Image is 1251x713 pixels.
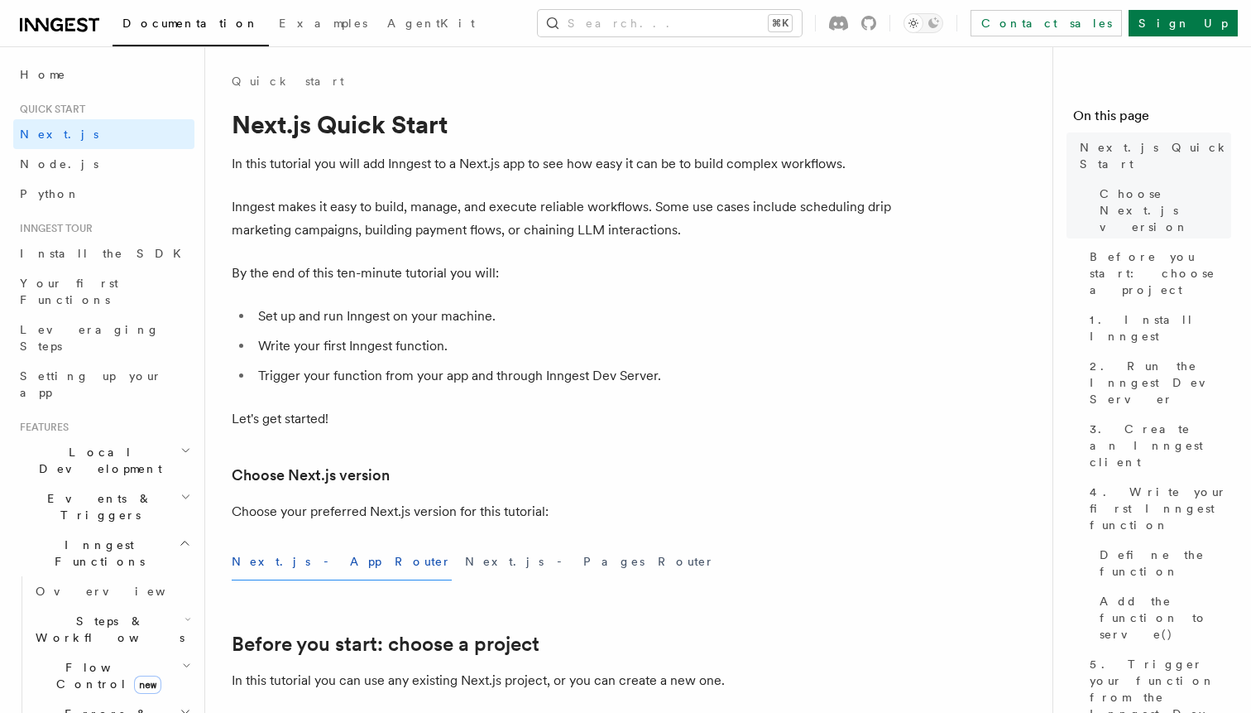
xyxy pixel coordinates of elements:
[1090,484,1231,533] span: 4. Write your first Inngest function
[1083,242,1231,305] a: Before you start: choose a project
[232,109,894,139] h1: Next.js Quick Start
[36,585,206,598] span: Overview
[13,490,180,523] span: Events & Triggers
[232,73,344,89] a: Quick start
[1090,311,1231,344] span: 1. Install Inngest
[232,500,894,523] p: Choose your preferred Next.js version for this tutorial:
[232,407,894,431] p: Let's get started!
[232,669,894,692] p: In this tutorial you can use any existing Next.js project, or you can create a new one.
[253,305,894,328] li: Set up and run Inngest on your machine.
[13,103,85,116] span: Quick start
[20,323,160,353] span: Leveraging Steps
[387,17,475,30] span: AgentKit
[13,119,194,149] a: Next.js
[20,157,98,171] span: Node.js
[122,17,259,30] span: Documentation
[232,464,390,487] a: Choose Next.js version
[13,149,194,179] a: Node.js
[13,315,194,361] a: Leveraging Steps
[465,543,715,581] button: Next.js - Pages Router
[1093,540,1231,586] a: Define the function
[13,361,194,407] a: Setting up your app
[1090,248,1231,298] span: Before you start: choose a project
[269,5,377,45] a: Examples
[29,606,194,653] button: Steps & Workflows
[232,195,894,242] p: Inngest makes it easy to build, manage, and execute reliable workflows. Some use cases include sc...
[1083,477,1231,540] a: 4. Write your first Inngest function
[1093,179,1231,242] a: Choose Next.js version
[13,238,194,268] a: Install the SDK
[29,653,194,699] button: Flow Controlnew
[20,369,162,399] span: Setting up your app
[232,262,894,285] p: By the end of this ten-minute tutorial you will:
[13,222,93,235] span: Inngest tour
[29,613,185,646] span: Steps & Workflows
[279,17,367,30] span: Examples
[769,15,792,31] kbd: ⌘K
[13,179,194,209] a: Python
[253,335,894,358] li: Write your first Inngest function.
[1083,351,1231,414] a: 2. Run the Inngest Dev Server
[1083,414,1231,477] a: 3. Create an Inngest client
[1090,421,1231,470] span: 3. Create an Inngest client
[971,10,1122,36] a: Contact sales
[20,128,98,141] span: Next.js
[13,437,194,484] button: Local Development
[20,187,80,200] span: Python
[538,10,802,36] button: Search...⌘K
[377,5,485,45] a: AgentKit
[1080,139,1231,172] span: Next.js Quick Start
[20,66,66,83] span: Home
[113,5,269,46] a: Documentation
[13,421,69,434] span: Features
[13,444,180,477] span: Local Development
[13,530,194,576] button: Inngest Functions
[29,576,194,606] a: Overview
[13,484,194,530] button: Events & Triggers
[13,60,194,89] a: Home
[1073,106,1231,132] h4: On this page
[29,659,182,692] span: Flow Control
[253,364,894,388] li: Trigger your function from your app and through Inngest Dev Server.
[1073,132,1231,179] a: Next.js Quick Start
[20,247,191,260] span: Install the SDK
[1083,305,1231,351] a: 1. Install Inngest
[134,676,161,694] span: new
[13,268,194,315] a: Your first Functions
[20,277,118,306] span: Your first Functions
[903,13,943,33] button: Toggle dark mode
[1093,586,1231,649] a: Add the function to serve()
[13,537,179,570] span: Inngest Functions
[232,152,894,176] p: In this tutorial you will add Inngest to a Next.js app to see how easy it can be to build complex...
[1090,358,1231,407] span: 2. Run the Inngest Dev Server
[1129,10,1238,36] a: Sign Up
[1100,547,1231,580] span: Define the function
[1100,593,1231,643] span: Add the function to serve()
[232,633,539,656] a: Before you start: choose a project
[232,543,452,581] button: Next.js - App Router
[1100,185,1231,235] span: Choose Next.js version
